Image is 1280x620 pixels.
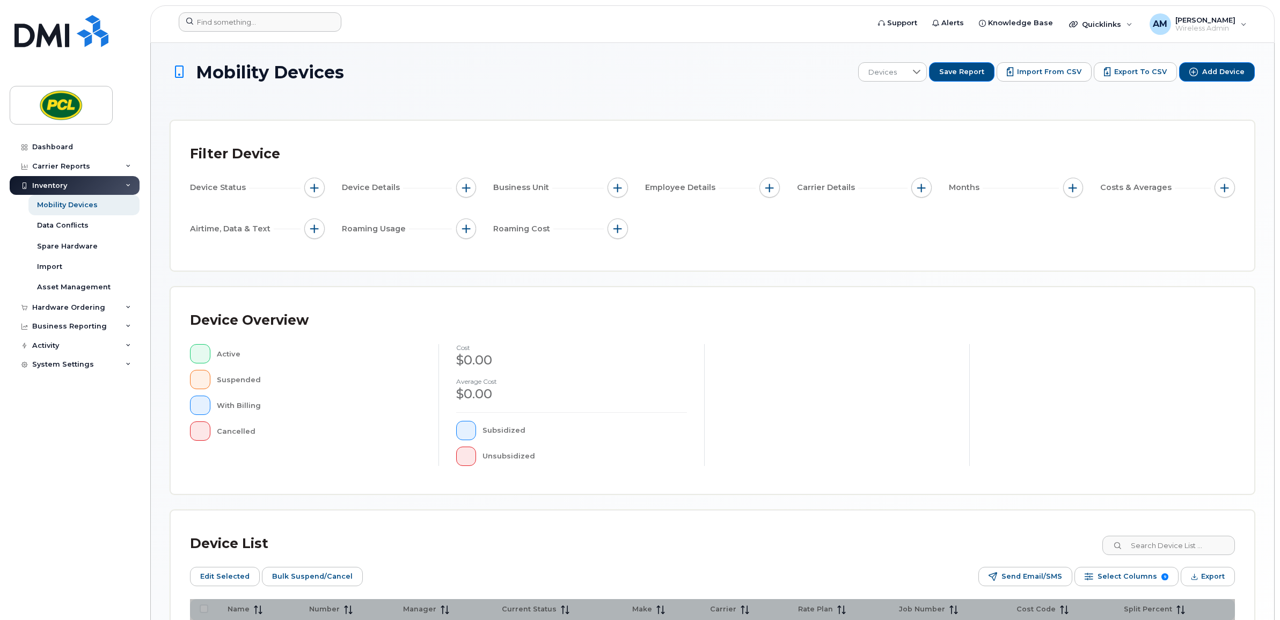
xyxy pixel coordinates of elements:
button: Bulk Suspend/Cancel [262,567,363,586]
button: Select Columns 9 [1074,567,1179,586]
div: With Billing [217,396,421,415]
span: Export to CSV [1114,67,1167,77]
span: 9 [1161,573,1168,580]
span: Edit Selected [200,568,250,585]
span: Months [949,182,983,193]
div: Filter Device [190,140,280,168]
span: Business Unit [493,182,552,193]
div: Device List [190,530,268,558]
h4: cost [456,344,687,351]
button: Add Device [1179,62,1255,82]
button: Send Email/SMS [978,567,1072,586]
div: Unsubsidized [482,447,686,466]
span: Device Details [342,182,403,193]
span: Airtime, Data & Text [190,223,274,235]
button: Export to CSV [1094,62,1177,82]
span: Add Device [1202,67,1245,77]
span: Export [1201,568,1225,585]
div: Subsidized [482,421,686,440]
div: $0.00 [456,385,687,403]
button: Import from CSV [997,62,1092,82]
span: Save Report [939,67,984,77]
button: Export [1181,567,1235,586]
span: Import from CSV [1017,67,1081,77]
span: Bulk Suspend/Cancel [272,568,353,585]
span: Mobility Devices [196,63,344,82]
div: Cancelled [217,421,421,441]
button: Edit Selected [190,567,260,586]
span: Roaming Cost [493,223,553,235]
span: Costs & Averages [1100,182,1175,193]
h4: Average cost [456,378,687,385]
div: $0.00 [456,351,687,369]
span: Send Email/SMS [1001,568,1062,585]
div: Suspended [217,370,421,389]
span: Carrier Details [797,182,858,193]
button: Save Report [929,62,994,82]
span: Employee Details [645,182,719,193]
input: Search Device List ... [1102,536,1235,555]
span: Device Status [190,182,249,193]
span: Roaming Usage [342,223,409,235]
div: Device Overview [190,307,309,334]
span: Select Columns [1098,568,1157,585]
div: Active [217,344,421,363]
span: Devices [859,63,906,82]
